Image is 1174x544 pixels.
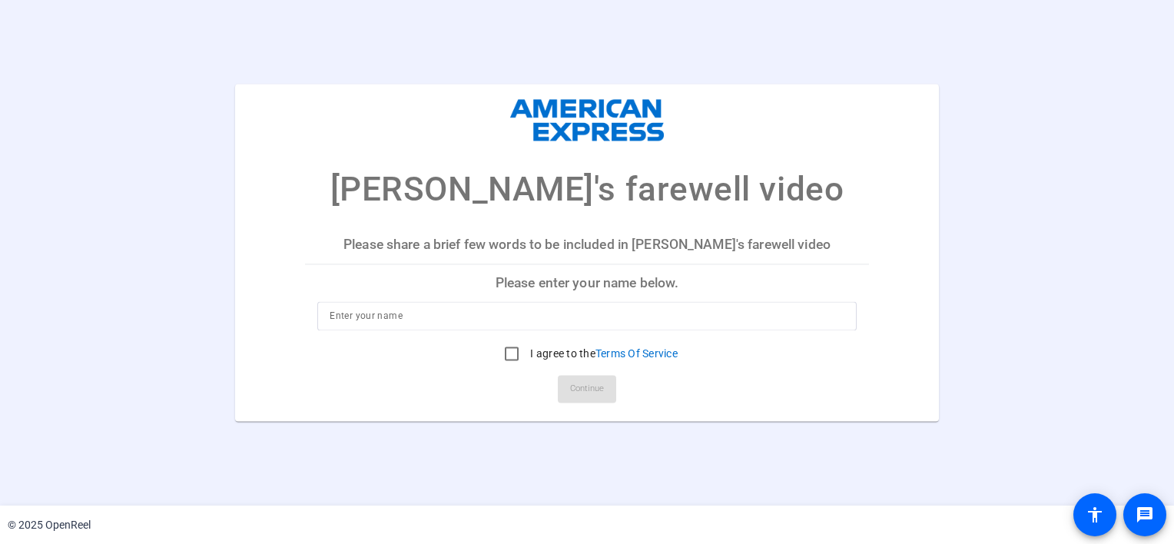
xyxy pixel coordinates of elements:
a: Terms Of Service [595,348,678,360]
mat-icon: accessibility [1086,506,1104,524]
input: Enter your name [330,307,844,326]
p: Please share a brief few words to be included in [PERSON_NAME]'s farewell video [305,227,868,264]
label: I agree to the [527,347,678,362]
mat-icon: message [1136,506,1154,524]
img: company-logo [510,99,664,141]
p: [PERSON_NAME]'s farewell video [330,164,844,215]
div: © 2025 OpenReel [8,517,91,533]
p: Please enter your name below. [305,264,868,301]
